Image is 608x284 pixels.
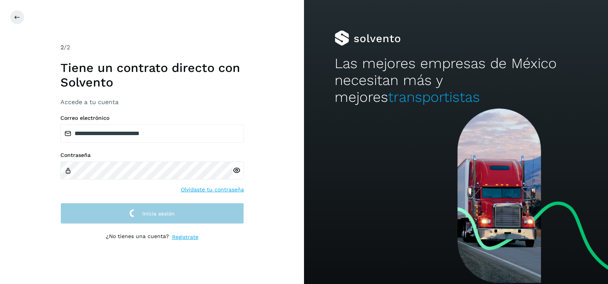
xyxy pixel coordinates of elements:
h2: Las mejores empresas de México necesitan más y mejores [335,55,578,106]
a: Olvidaste tu contraseña [181,186,244,194]
a: Regístrate [172,233,198,241]
button: Inicia sesión [60,203,244,224]
label: Contraseña [60,152,244,158]
span: Inicia sesión [142,211,175,216]
span: transportistas [388,89,480,105]
div: /2 [60,43,244,52]
span: 2 [60,44,64,51]
label: Correo electrónico [60,115,244,121]
p: ¿No tienes una cuenta? [106,233,169,241]
h3: Accede a tu cuenta [60,98,244,106]
h1: Tiene un contrato directo con Solvento [60,60,244,90]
